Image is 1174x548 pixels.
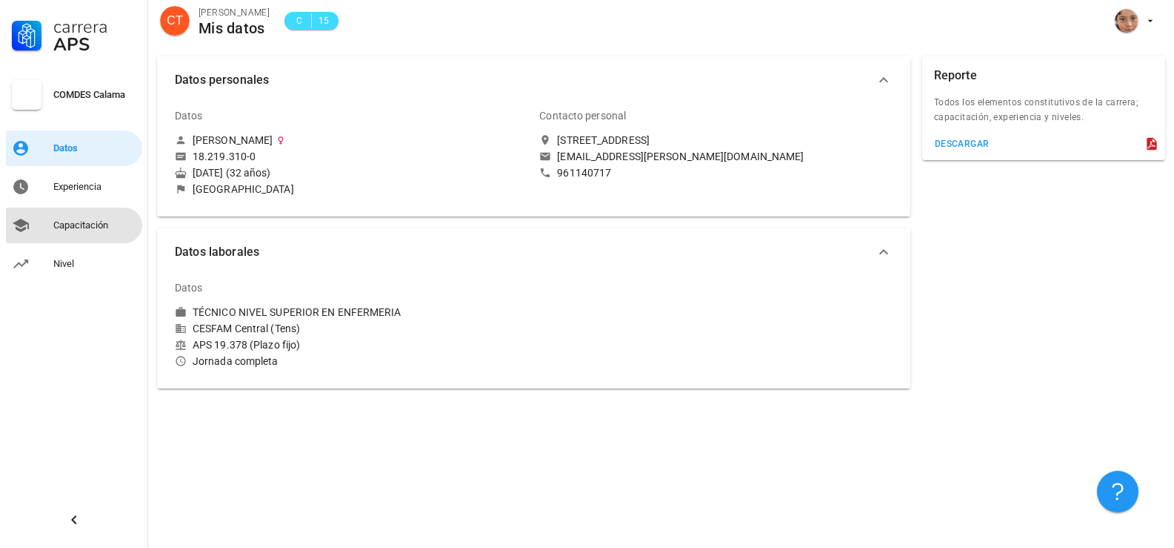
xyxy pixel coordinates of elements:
div: CESFAM Central (Tens) [175,322,527,335]
button: Datos personales [157,56,910,104]
div: Mis datos [199,20,270,36]
div: Nivel [53,258,136,270]
div: Contacto personal [539,98,626,133]
div: [DATE] (32 años) [175,166,527,179]
div: Capacitación [53,219,136,231]
div: Jornada completa [175,354,527,368]
div: avatar [160,6,190,36]
div: Reporte [934,56,977,95]
span: Datos laborales [175,242,875,263]
button: Datos laborales [157,228,910,276]
a: Capacitación [6,208,142,243]
a: [STREET_ADDRESS] [539,133,892,147]
div: Carrera [53,18,136,36]
div: Datos [175,270,203,306]
div: [PERSON_NAME] [199,5,270,20]
button: descargar [928,133,995,154]
a: [EMAIL_ADDRESS][PERSON_NAME][DOMAIN_NAME] [539,150,892,163]
div: Datos [53,142,136,154]
div: Datos [175,98,203,133]
div: APS 19.378 (Plazo fijo) [175,338,527,351]
div: [STREET_ADDRESS] [557,133,650,147]
a: Datos [6,131,142,166]
div: [EMAIL_ADDRESS][PERSON_NAME][DOMAIN_NAME] [557,150,804,163]
div: TÉCNICO NIVEL SUPERIOR EN ENFERMERIA [193,306,401,319]
span: 15 [318,13,330,28]
a: 961140717 [539,166,892,179]
a: Experiencia [6,169,142,205]
div: 961140717 [557,166,611,179]
div: 18.219.310-0 [193,150,256,163]
div: [PERSON_NAME] [193,133,273,147]
div: Todos los elementos constitutivos de la carrera; capacitación, experiencia y niveles. [922,95,1165,133]
span: C [293,13,305,28]
span: Datos personales [175,70,875,90]
span: CT [167,6,182,36]
div: avatar [1115,9,1138,33]
div: Experiencia [53,181,136,193]
a: Nivel [6,246,142,282]
div: APS [53,36,136,53]
div: COMDES Calama [53,89,136,101]
div: descargar [934,139,990,149]
div: [GEOGRAPHIC_DATA] [193,182,294,196]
